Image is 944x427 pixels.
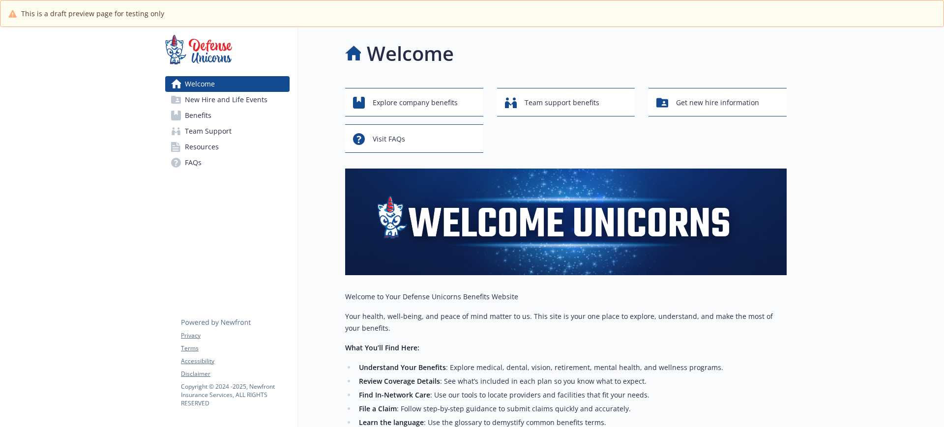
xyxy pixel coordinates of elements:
[359,363,446,372] strong: Understand Your Benefits
[345,124,483,153] button: Visit FAQs
[181,344,289,353] a: Terms
[181,357,289,366] a: Accessibility
[345,343,419,352] strong: What You’ll Find Here:
[165,92,290,108] a: New Hire and Life Events
[181,331,289,340] a: Privacy
[367,39,454,68] h1: Welcome
[359,418,424,427] strong: Learn the language
[165,155,290,171] a: FAQs
[345,311,787,334] p: Your health, well‑being, and peace of mind matter to us. This site is your one place to explore, ...
[356,362,787,373] li: : Explore medical, dental, vision, retirement, mental health, and wellness programs.
[373,130,405,148] span: Visit FAQs
[181,370,289,378] a: Disclaimer
[165,139,290,155] a: Resources
[185,139,219,155] span: Resources
[359,390,430,399] strong: Find In-Network Care
[373,93,458,112] span: Explore company benefits
[185,123,232,139] span: Team Support
[359,376,440,386] strong: Review Coverage Details
[165,108,290,123] a: Benefits
[649,88,787,116] button: Get new hire information
[356,403,787,415] li: : Follow step‑by‑step guidance to submit claims quickly and accurately.
[345,291,787,303] p: Welcome to Your Defense Unicorns Benefits Website
[356,375,787,387] li: : See what’s included in each plan so you know what to expect.
[181,382,289,407] p: Copyright © 2024 - 2025 , Newfront Insurance Services, ALL RIGHTS RESERVED
[21,8,164,19] span: This is a draft preview page for testing only
[185,92,267,108] span: New Hire and Life Events
[676,93,759,112] span: Get new hire information
[497,88,635,116] button: Team support benefits
[165,76,290,92] a: Welcome
[525,93,599,112] span: Team support benefits
[185,155,202,171] span: FAQs
[359,404,397,413] strong: File a Claim
[185,76,215,92] span: Welcome
[345,88,483,116] button: Explore company benefits
[165,123,290,139] a: Team Support
[185,108,211,123] span: Benefits
[356,389,787,401] li: : Use our tools to locate providers and facilities that fit your needs.
[345,169,787,275] img: overview page banner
